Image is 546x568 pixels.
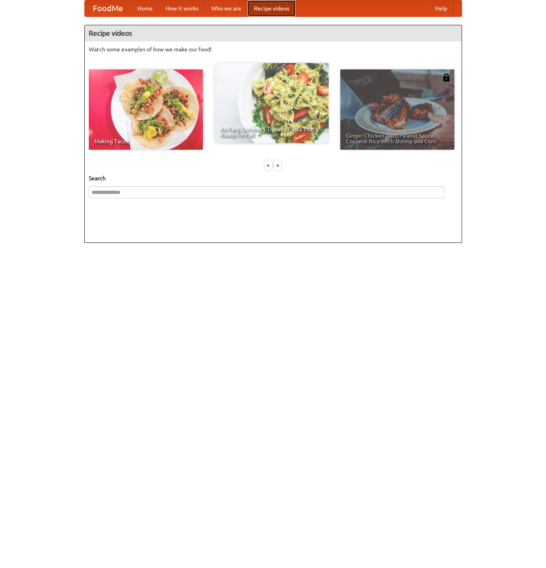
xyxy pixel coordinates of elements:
a: Recipe videos [247,0,296,16]
a: Help [429,0,454,16]
a: An Easy, Summery Tomato Pasta That's Ready for Fall [215,63,329,143]
a: Home [131,0,159,16]
div: » [274,160,281,170]
a: Who we are [205,0,247,16]
div: « [265,160,272,170]
a: Making Tacos [89,69,203,150]
h4: Recipe videos [85,25,462,41]
img: 483408.png [442,73,450,81]
p: Watch some examples of how we make our food! [89,45,458,53]
a: How it works [159,0,205,16]
a: FoodMe [85,0,131,16]
span: An Easy, Summery Tomato Pasta That's Ready for Fall [220,126,323,138]
span: Making Tacos [94,138,197,144]
h5: Search [89,174,458,182]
